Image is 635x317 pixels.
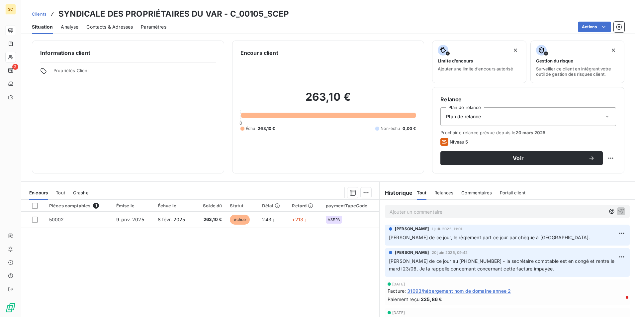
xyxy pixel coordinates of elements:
span: [PERSON_NAME] de ce jour, le règlement part ce jour par chèque à [GEOGRAPHIC_DATA]. [389,235,590,240]
span: 20 mars 2025 [515,130,545,135]
span: Ajouter une limite d’encours autorisé [438,66,513,71]
span: Commentaires [461,190,492,195]
span: VSEPA [328,218,340,222]
button: Actions [578,22,611,32]
button: Voir [440,151,603,165]
img: Logo LeanPay [5,302,16,313]
div: paymentTypeCode [326,203,375,208]
span: 2 [12,64,18,70]
span: 263,10 € [258,126,275,132]
h2: 263,10 € [240,90,416,110]
span: Échu [246,126,255,132]
span: 225,86 € [421,296,442,303]
h6: Historique [380,189,413,197]
div: Délai [262,203,284,208]
span: Portail client [500,190,525,195]
span: 1 [93,203,99,209]
div: Retard [292,203,318,208]
span: 263,10 € [199,216,222,223]
span: Tout [417,190,427,195]
span: Gestion du risque [536,58,573,63]
div: Solde dû [199,203,222,208]
span: échue [230,215,250,225]
div: Émise le [116,203,150,208]
span: 8 févr. 2025 [158,217,185,222]
span: Non-échu [381,126,400,132]
span: Relances [434,190,453,195]
span: Situation [32,24,53,30]
h3: SYNDICALE DES PROPRIÉTAIRES DU VAR - C_00105_SCEP [58,8,289,20]
span: Tout [56,190,65,195]
span: [DATE] [392,282,405,286]
div: Échue le [158,203,191,208]
span: 243 j [262,217,274,222]
span: [PERSON_NAME] de ce jour au [PHONE_NUMBER] - la secrétaire comptable est en congé et rentre le ma... [389,258,616,271]
span: +213 j [292,217,306,222]
span: 50002 [49,217,64,222]
span: 0 [239,120,242,126]
div: Pièces comptables [49,203,108,209]
span: 20 juin 2025, 09:42 [432,251,468,255]
span: En cours [29,190,48,195]
span: 0,00 € [403,126,416,132]
span: Paramètres [141,24,166,30]
span: Prochaine relance prévue depuis le [440,130,616,135]
span: Surveiller ce client en intégrant votre outil de gestion des risques client. [536,66,619,77]
span: [PERSON_NAME] [395,250,429,256]
span: Contacts & Adresses [86,24,133,30]
span: Paiement reçu [388,296,419,303]
span: 1 juil. 2025, 11:01 [432,227,462,231]
span: 9 janv. 2025 [116,217,144,222]
span: Graphe [73,190,89,195]
span: [DATE] [392,311,405,315]
span: Limite d’encours [438,58,473,63]
div: SC [5,4,16,15]
span: Plan de relance [446,113,481,120]
span: Analyse [61,24,78,30]
span: Facture : [388,287,406,294]
span: [PERSON_NAME] [395,226,429,232]
h6: Informations client [40,49,216,57]
div: Statut [230,203,254,208]
iframe: Intercom live chat [612,294,628,310]
span: 31093/hébergement nom de domaine annee 2 [407,287,511,294]
span: Voir [448,156,588,161]
h6: Relance [440,95,616,103]
button: Limite d’encoursAjouter une limite d’encours autorisé [432,41,526,83]
a: Clients [32,11,46,17]
button: Gestion du risqueSurveiller ce client en intégrant votre outil de gestion des risques client. [530,41,624,83]
span: Propriétés Client [53,68,216,77]
h6: Encours client [240,49,278,57]
span: Niveau 5 [450,139,468,145]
